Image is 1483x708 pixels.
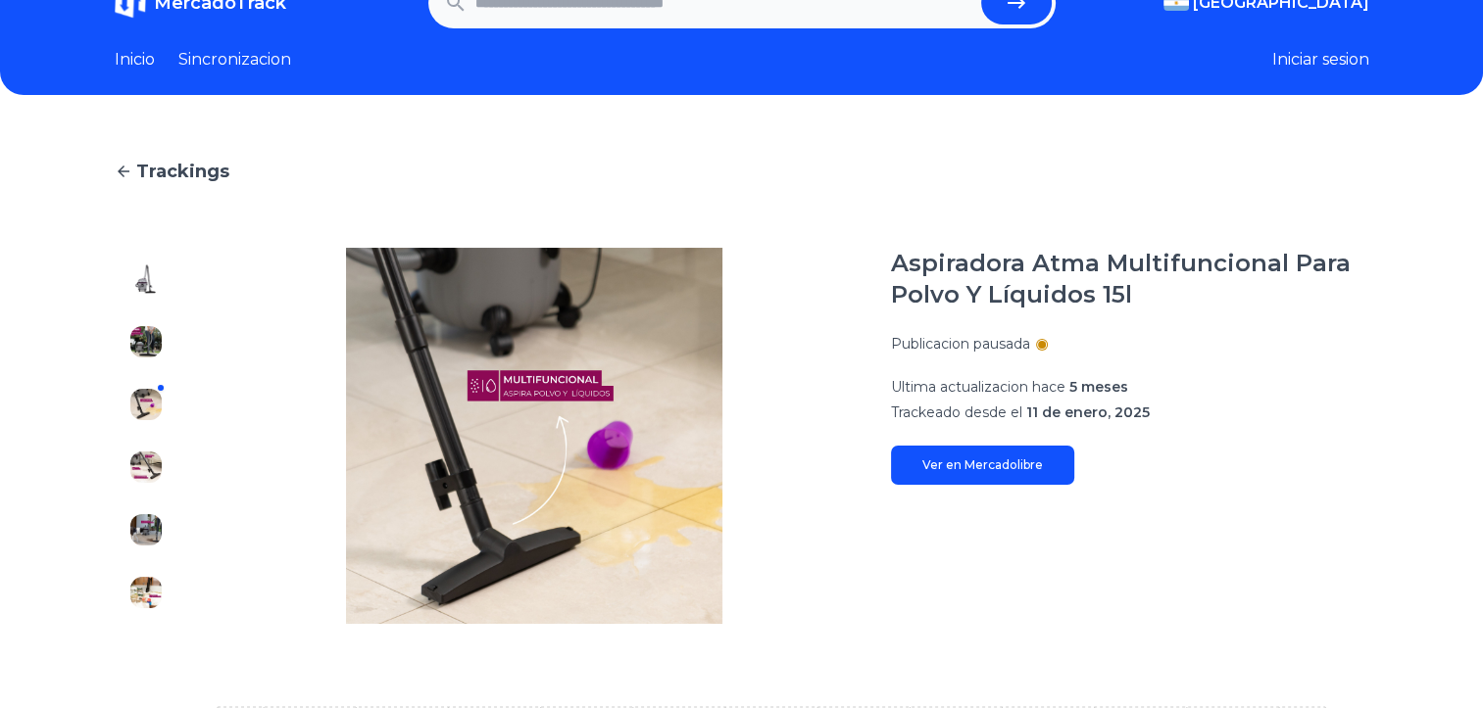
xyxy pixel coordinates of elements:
img: Aspiradora Atma Multifuncional Para Polvo Y Líquidos 15l [130,326,162,357]
a: Inicio [115,48,155,71]
p: Publicacion pausada [891,334,1030,354]
a: Trackings [115,158,1369,185]
img: Aspiradora Atma Multifuncional Para Polvo Y Líquidos 15l [130,514,162,545]
img: Aspiradora Atma Multifuncional Para Polvo Y Líquidos 15l [130,389,162,420]
img: Aspiradora Atma Multifuncional Para Polvo Y Líquidos 15l [130,577,162,608]
img: Aspiradora Atma Multifuncional Para Polvo Y Líquidos 15l [130,263,162,295]
a: Sincronizacion [178,48,291,71]
span: 5 meses [1069,378,1128,396]
h1: Aspiradora Atma Multifuncional Para Polvo Y Líquidos 15l [891,248,1369,310]
span: Ultima actualizacion hace [891,378,1065,396]
button: Iniciar sesion [1272,48,1369,71]
span: 11 de enero, 2025 [1026,403,1150,421]
a: Ver en Mercadolibre [891,446,1074,485]
img: Aspiradora Atma Multifuncional Para Polvo Y Líquidos 15l [130,451,162,483]
span: Trackeado desde el [891,403,1022,421]
img: Aspiradora Atma Multifuncional Para Polvo Y Líquidos 15l [217,248,852,624]
span: Trackings [136,158,229,185]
